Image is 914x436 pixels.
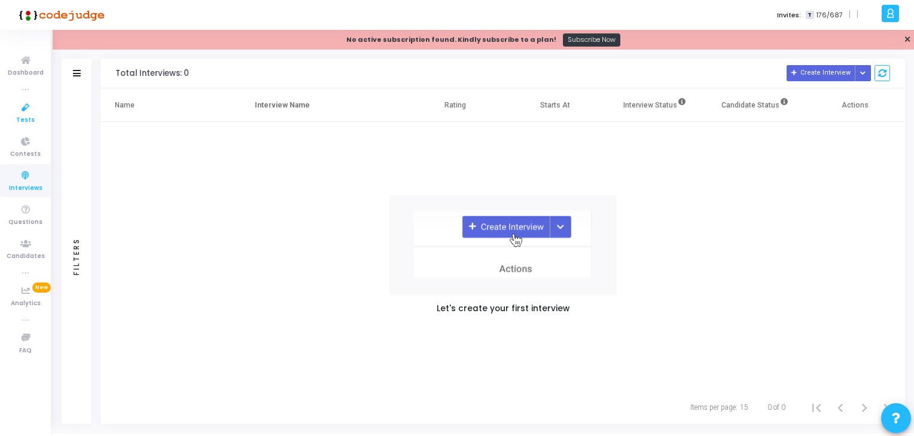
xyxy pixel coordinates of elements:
[787,65,855,81] button: Create Interview
[816,10,843,20] span: 176/687
[876,395,900,419] button: Last page
[857,8,858,21] span: |
[240,88,405,122] th: Interview Name
[9,183,42,194] span: Interviews
[806,11,814,20] span: T
[767,402,785,413] div: 0 of 0
[852,395,876,419] button: Next page
[8,68,44,78] span: Dashboard
[904,33,911,46] a: ✕
[690,402,738,413] div: Items per page:
[10,149,41,159] span: Contests
[19,346,32,356] span: FAQ
[71,191,82,322] div: Filters
[505,88,605,122] th: Starts At
[15,3,105,27] img: logo
[705,88,805,122] th: Candidate Status
[32,283,51,293] span: New
[805,88,905,122] th: Actions
[828,395,852,419] button: Previous page
[405,88,505,122] th: Rating
[8,217,42,228] span: Questions
[855,65,872,81] div: Button group with nested dropdown
[805,395,828,419] button: First page
[11,299,41,309] span: Analytics
[115,69,189,78] div: Total Interviews: 0
[437,304,569,314] h5: Let's create your first interview
[389,195,617,294] img: new test/contest
[16,115,35,125] span: Tests
[7,251,45,262] span: Candidates
[740,402,748,413] div: 15
[777,10,801,20] label: Invites:
[346,35,556,45] div: No active subscription found. Kindly subscribe to a plan!
[100,88,240,122] th: Name
[605,88,705,122] th: Interview Status
[563,33,621,47] a: Subscribe Now
[849,8,851,21] span: |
